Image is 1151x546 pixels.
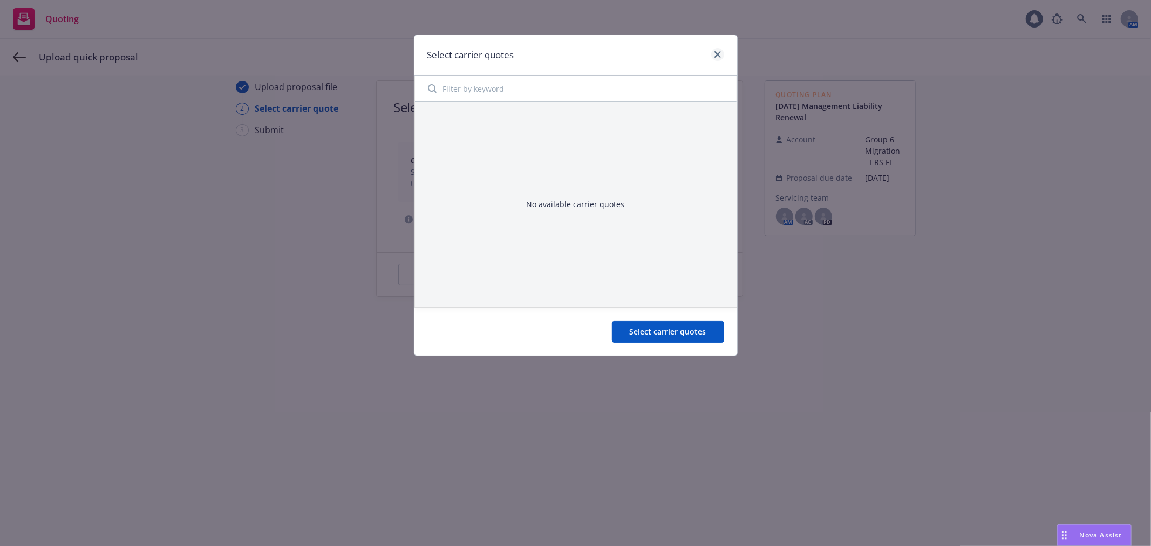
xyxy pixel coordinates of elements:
button: Nova Assist [1057,524,1132,546]
h1: Select carrier quotes [427,48,514,62]
a: close [711,48,724,61]
span: Select carrier quotes [630,326,706,337]
span: Nova Assist [1080,530,1122,540]
input: Filter by keyword [421,78,730,99]
div: Drag to move [1058,525,1071,545]
button: Select carrier quotes [612,321,724,343]
div: No available carrier quotes [527,199,625,210]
